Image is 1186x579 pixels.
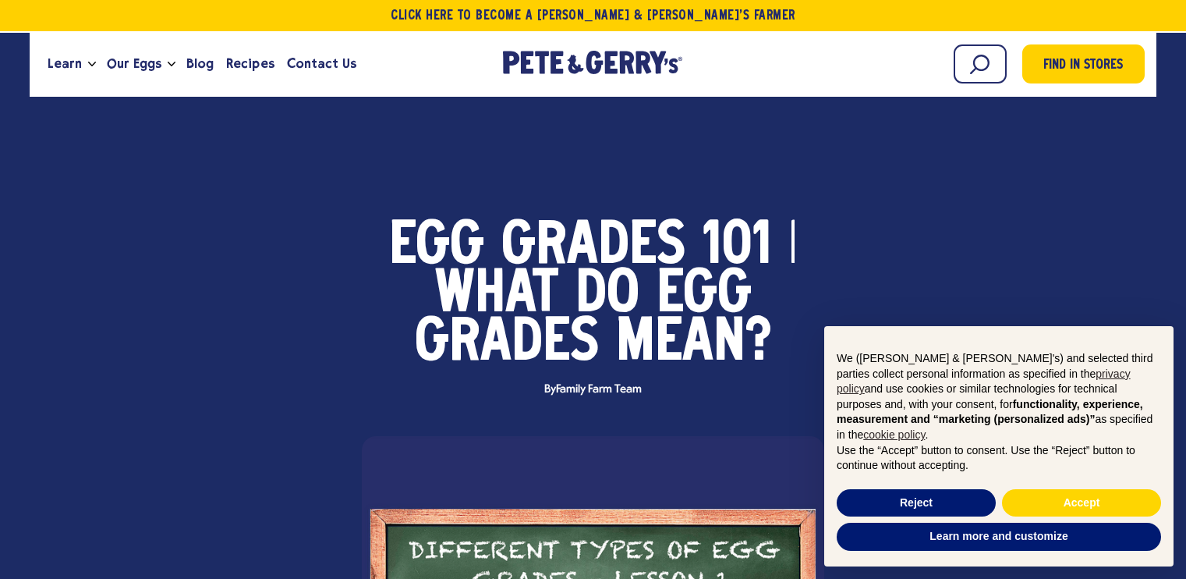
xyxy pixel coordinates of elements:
a: Recipes [220,43,280,85]
span: Grades [501,223,685,272]
a: Our Eggs [101,43,168,85]
span: Family Farm Team [556,383,641,396]
input: Search [954,44,1007,83]
span: Our Eggs [107,54,161,73]
span: Egg [657,272,752,320]
p: We ([PERSON_NAME] & [PERSON_NAME]'s) and selected third parties collect personal information as s... [837,351,1161,443]
span: 101 [703,223,771,272]
span: Blog [186,54,214,73]
span: | [788,223,798,272]
a: Contact Us [281,43,363,85]
div: Notice [812,314,1186,579]
span: Egg [389,223,484,272]
span: Do [575,272,639,320]
a: Blog [180,43,220,85]
button: Open the dropdown menu for Learn [88,62,96,67]
button: Open the dropdown menu for Our Eggs [168,62,175,67]
p: Use the “Accept” button to consent. Use the “Reject” button to continue without accepting. [837,443,1161,474]
button: Accept [1002,489,1161,517]
span: Recipes [226,54,274,73]
span: Mean? [616,320,772,368]
span: Grades [415,320,599,368]
button: Learn more and customize [837,523,1161,551]
span: Learn [48,54,82,73]
span: By [536,384,649,396]
span: Find in Stores [1043,55,1123,76]
span: What [435,272,558,320]
button: Reject [837,489,996,517]
a: cookie policy [863,428,925,441]
a: Find in Stores [1022,44,1145,83]
a: Learn [41,43,88,85]
span: Contact Us [287,54,356,73]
